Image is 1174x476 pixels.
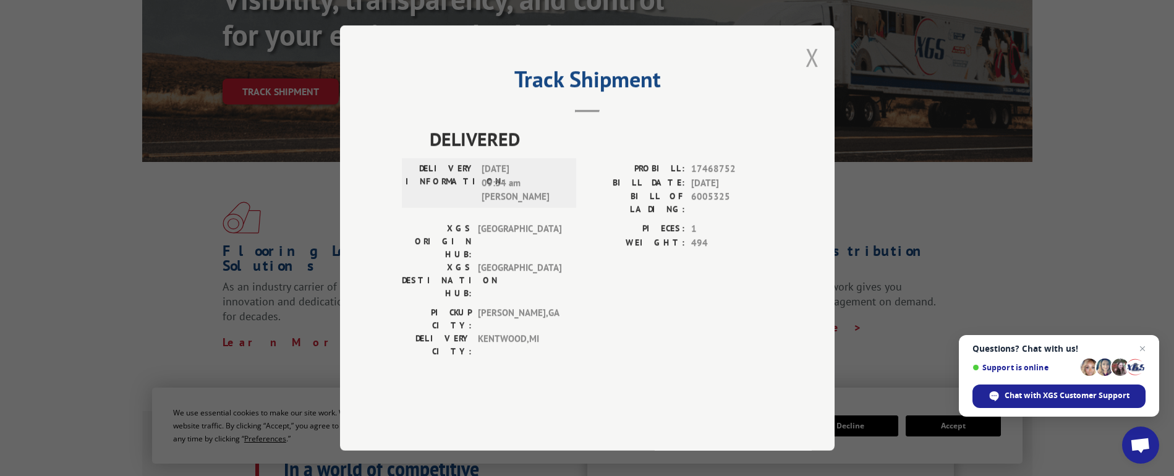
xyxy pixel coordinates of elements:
[430,125,773,153] span: DELIVERED
[1122,427,1159,464] div: Open chat
[691,190,773,216] span: 6005325
[587,176,685,190] label: BILL DATE:
[478,306,561,332] span: [PERSON_NAME] , GA
[478,332,561,358] span: KENTWOOD , MI
[691,236,773,250] span: 494
[691,176,773,190] span: [DATE]
[406,162,475,204] label: DELIVERY INFORMATION:
[402,222,472,261] label: XGS ORIGIN HUB:
[478,222,561,261] span: [GEOGRAPHIC_DATA]
[972,363,1076,372] span: Support is online
[691,222,773,236] span: 1
[402,261,472,300] label: XGS DESTINATION HUB:
[806,41,819,74] button: Close modal
[478,261,561,300] span: [GEOGRAPHIC_DATA]
[691,162,773,176] span: 17468752
[587,236,685,250] label: WEIGHT:
[972,385,1146,408] div: Chat with XGS Customer Support
[1005,390,1129,401] span: Chat with XGS Customer Support
[402,70,773,94] h2: Track Shipment
[587,162,685,176] label: PROBILL:
[402,332,472,358] label: DELIVERY CITY:
[1135,341,1150,356] span: Close chat
[402,306,472,332] label: PICKUP CITY:
[482,162,565,204] span: [DATE] 09:34 am [PERSON_NAME]
[587,190,685,216] label: BILL OF LADING:
[587,222,685,236] label: PIECES:
[972,344,1146,354] span: Questions? Chat with us!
